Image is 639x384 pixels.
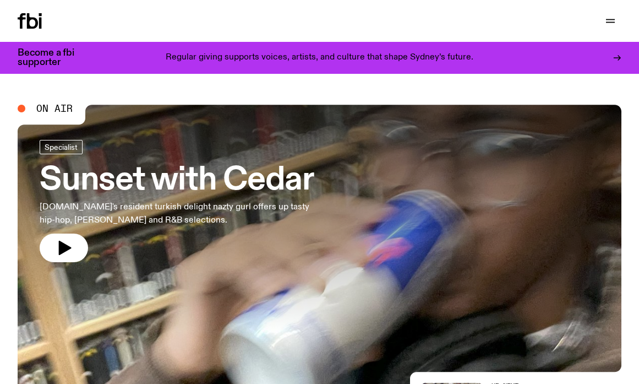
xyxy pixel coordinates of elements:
h3: Sunset with Cedar [40,165,321,196]
span: On Air [36,104,73,113]
h3: Become a fbi supporter [18,48,88,67]
p: [DOMAIN_NAME]'s resident turkish delight nazty gurl offers up tasty hip-hop, [PERSON_NAME] and R&... [40,201,321,227]
span: Specialist [45,143,78,151]
p: Regular giving supports voices, artists, and culture that shape Sydney’s future. [166,53,473,63]
a: Sunset with Cedar[DOMAIN_NAME]'s resident turkish delight nazty gurl offers up tasty hip-hop, [PE... [40,140,321,262]
a: Specialist [40,140,83,154]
